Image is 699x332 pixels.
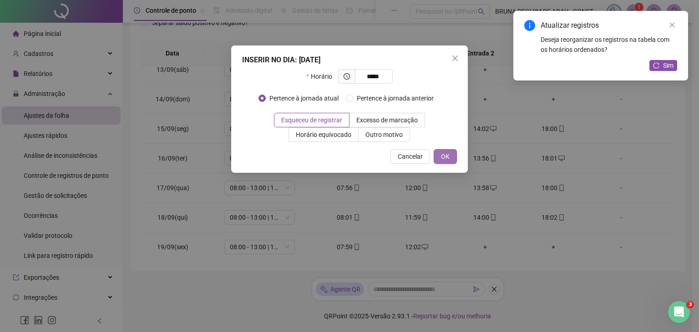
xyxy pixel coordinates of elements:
[434,149,457,164] button: OK
[281,116,342,124] span: Esqueceu de registrar
[398,151,423,161] span: Cancelar
[353,93,437,103] span: Pertence à jornada anterior
[306,69,338,84] label: Horário
[266,93,342,103] span: Pertence à jornada atual
[653,62,659,69] span: reload
[541,35,677,55] div: Deseja reorganizar os registros na tabela com os horários ordenados?
[344,73,350,80] span: clock-circle
[669,22,675,28] span: close
[390,149,430,164] button: Cancelar
[356,116,418,124] span: Excesso de marcação
[541,20,677,31] div: Atualizar registros
[296,131,351,138] span: Horário equivocado
[663,60,674,70] span: Sim
[667,20,677,30] a: Close
[451,55,459,62] span: close
[441,151,450,161] span: OK
[649,60,677,71] button: Sim
[242,55,457,65] div: INSERIR NO DIA : [DATE]
[365,131,403,138] span: Outro motivo
[668,301,690,323] iframe: Intercom live chat
[524,20,535,31] span: info-circle
[448,51,462,65] button: Close
[687,301,694,308] span: 3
